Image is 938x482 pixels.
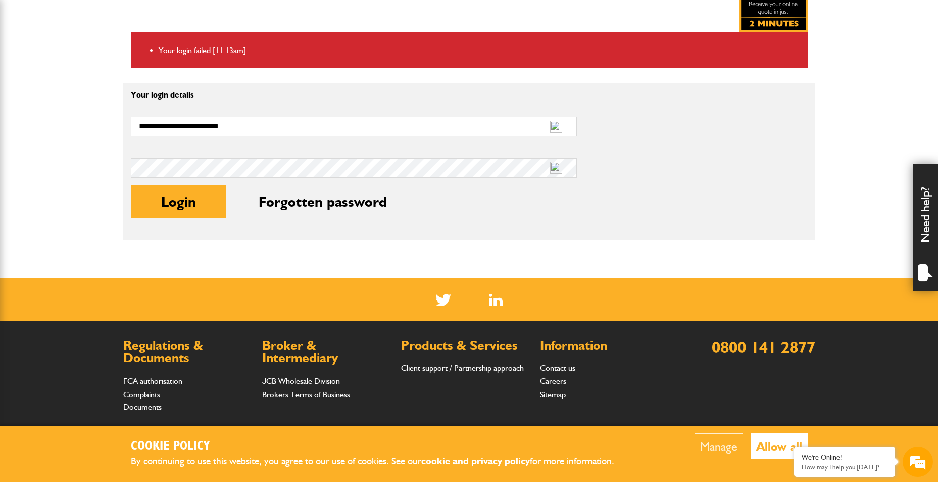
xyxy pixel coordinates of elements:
a: LinkedIn [489,294,503,306]
a: 0800 141 2877 [712,337,815,357]
a: Careers [540,376,566,386]
button: Allow all [751,433,808,459]
a: cookie and privacy policy [421,455,530,467]
img: Linked In [489,294,503,306]
h2: Cookie Policy [131,439,631,454]
div: Need help? [913,164,938,291]
a: Client support / Partnership approach [401,363,524,373]
button: Forgotten password [228,185,417,218]
button: Manage [695,433,743,459]
a: Contact us [540,363,575,373]
h2: Regulations & Documents [123,339,252,365]
h2: Broker & Intermediary [262,339,391,365]
li: Your login failed [11:13am] [159,44,800,57]
a: Sitemap [540,390,566,399]
a: Documents [123,402,162,412]
div: We're Online! [802,453,887,462]
h2: Information [540,339,669,352]
img: Twitter [435,294,451,306]
a: FCA authorisation [123,376,182,386]
h2: Products & Services [401,339,530,352]
p: By continuing to use this website, you agree to our use of cookies. See our for more information. [131,454,631,469]
p: How may I help you today? [802,463,887,471]
p: Your login details [131,91,577,99]
img: npw-badge-icon-locked.svg [550,162,562,174]
a: Brokers Terms of Business [262,390,350,399]
button: Login [131,185,226,218]
img: npw-badge-icon-locked.svg [550,121,562,133]
a: JCB Wholesale Division [262,376,340,386]
a: Complaints [123,390,160,399]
